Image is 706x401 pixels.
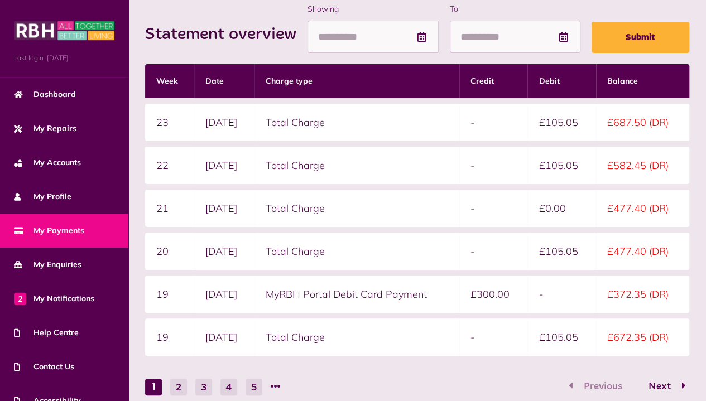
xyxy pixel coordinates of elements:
[596,318,689,356] td: £672.35 (DR)
[14,20,114,42] img: MyRBH
[145,104,194,141] td: 23
[14,191,71,202] span: My Profile
[596,233,689,270] td: £477.40 (DR)
[14,89,76,100] span: Dashboard
[194,104,254,141] td: [DATE]
[254,64,459,98] th: Charge type
[527,64,596,98] th: Debit
[459,233,528,270] td: -
[459,64,528,98] th: Credit
[527,190,596,227] td: £0.00
[14,293,94,305] span: My Notifications
[527,233,596,270] td: £105.05
[14,53,114,63] span: Last login: [DATE]
[145,190,194,227] td: 21
[145,233,194,270] td: 20
[195,379,212,395] button: Go to page 3
[254,104,459,141] td: Total Charge
[450,3,581,15] label: To
[14,361,74,373] span: Contact Us
[14,123,76,134] span: My Repairs
[145,318,194,356] td: 19
[596,64,689,98] th: Balance
[145,64,194,98] th: Week
[254,147,459,184] td: Total Charge
[194,318,254,356] td: [DATE]
[254,190,459,227] td: Total Charge
[637,379,689,395] button: Go to page 2
[308,3,439,15] label: Showing
[194,147,254,184] td: [DATE]
[194,64,254,98] th: Date
[194,190,254,227] td: [DATE]
[145,276,194,313] td: 19
[14,327,79,339] span: Help Centre
[596,147,689,184] td: £582.45 (DR)
[459,147,528,184] td: -
[145,147,194,184] td: 22
[592,22,689,53] button: Submit
[220,379,237,395] button: Go to page 4
[459,318,528,356] td: -
[527,276,596,313] td: -
[527,104,596,141] td: £105.05
[254,318,459,356] td: Total Charge
[596,276,689,313] td: £372.35 (DR)
[459,190,528,227] td: -
[596,104,689,141] td: £687.50 (DR)
[459,104,528,141] td: -
[170,379,187,395] button: Go to page 2
[596,190,689,227] td: £477.40 (DR)
[14,259,81,270] span: My Enquiries
[14,225,84,236] span: My Payments
[527,318,596,356] td: £105.05
[14,292,26,305] span: 2
[194,276,254,313] td: [DATE]
[254,276,459,313] td: MyRBH Portal Debit Card Payment
[640,381,679,392] span: Next
[527,147,596,184] td: £105.05
[246,379,262,395] button: Go to page 5
[459,276,528,313] td: £300.00
[194,233,254,270] td: [DATE]
[254,233,459,270] td: Total Charge
[145,25,308,45] h2: Statement overview
[14,157,81,168] span: My Accounts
